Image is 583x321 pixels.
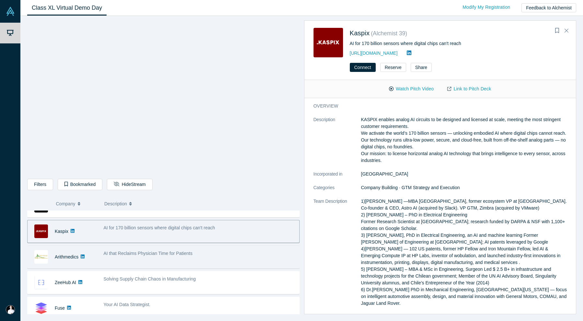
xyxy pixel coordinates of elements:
small: ( Alchemist 39 ) [371,30,407,37]
img: Alchemist Vault Logo [6,7,15,16]
button: Feedback to Alchemist [521,3,576,12]
p: 1)[PERSON_NAME] —MBA [GEOGRAPHIC_DATA], former ecosystem VP at [GEOGRAPHIC_DATA]. Co-founder & CE... [361,198,567,307]
a: Kaspix [350,29,370,37]
span: Your AI Data Strategist. [104,302,151,307]
dd: 11-50 [361,314,567,320]
a: ZeeHub AI [55,280,76,285]
dt: Categories [314,184,361,198]
a: Kaspix [55,229,68,234]
a: Link to Pitch Deck [440,83,498,95]
dt: Description [314,116,361,171]
span: AI for 170 billion sensors where digital chips can't reach [104,225,215,230]
img: Arithmedics's Logo [34,250,48,264]
img: Ludovic Copéré's Account [6,305,15,314]
img: ZeeHub AI's Logo [34,276,48,289]
img: Kaspix's Logo [34,224,48,238]
button: Reserve [380,63,406,72]
a: Fuse [55,305,65,311]
button: Share [411,63,432,72]
span: Company Building · GTM Strategy and Execution [361,185,460,190]
a: Class XL Virtual Demo Day [27,0,107,16]
a: Arithmedics [55,254,78,259]
span: Company [56,197,75,211]
iframe: Alchemist Class XL Demo Day: Vault [28,21,299,174]
button: Filters [27,179,53,190]
a: [URL][DOMAIN_NAME] [350,51,398,56]
dd: [GEOGRAPHIC_DATA] [361,171,567,178]
button: Description [104,197,295,211]
dt: Incorporated in [314,171,361,184]
button: Close [562,26,571,36]
img: Kaspix's Logo [314,28,343,57]
button: Company [56,197,98,211]
img: Fuse's Logo [34,301,48,315]
div: AI for 170 billion sensors where digital chips can't reach [350,40,566,47]
h3: overview [314,103,558,109]
a: Modify My Registration [456,2,517,13]
span: Solving Supply Chain Chaos in Manufacturing [104,276,196,281]
button: Bookmarked [58,179,102,190]
button: Bookmark [553,26,562,35]
button: HideStream [107,179,152,190]
button: Watch Pitch Video [382,83,440,95]
span: AI that Reclaims Physician Time for Patients [104,251,193,256]
dt: Team Description [314,198,361,314]
button: Connect [350,63,376,72]
p: KASPIX enables analog AI circuits to be designed and licensed at scale, meeting the most stringen... [361,116,567,164]
span: Description [104,197,127,211]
